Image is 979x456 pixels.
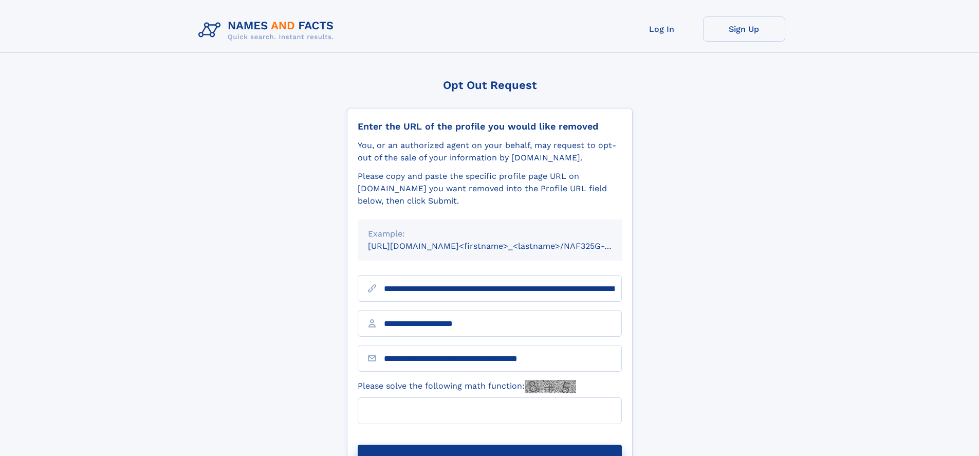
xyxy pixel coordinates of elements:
div: You, or an authorized agent on your behalf, may request to opt-out of the sale of your informatio... [358,139,622,164]
div: Example: [368,228,612,240]
img: Logo Names and Facts [194,16,342,44]
div: Opt Out Request [347,79,633,92]
a: Log In [621,16,703,42]
div: Enter the URL of the profile you would like removed [358,121,622,132]
div: Please copy and paste the specific profile page URL on [DOMAIN_NAME] you want removed into the Pr... [358,170,622,207]
small: [URL][DOMAIN_NAME]<firstname>_<lastname>/NAF325G-xxxxxxxx [368,241,641,251]
a: Sign Up [703,16,785,42]
label: Please solve the following math function: [358,380,576,393]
